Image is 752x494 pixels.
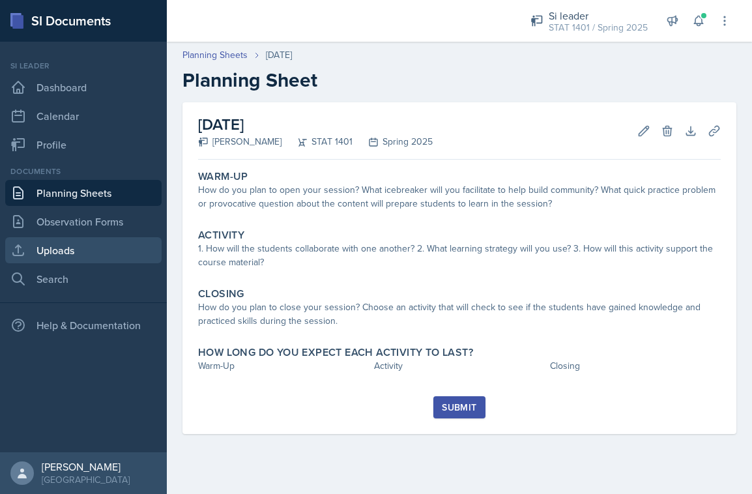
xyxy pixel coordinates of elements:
[198,359,369,373] div: Warm-Up
[374,359,545,373] div: Activity
[5,132,162,158] a: Profile
[182,48,248,62] a: Planning Sheets
[433,396,485,418] button: Submit
[198,183,721,211] div: How do you plan to open your session? What icebreaker will you facilitate to help build community...
[5,74,162,100] a: Dashboard
[5,166,162,177] div: Documents
[198,287,244,300] label: Closing
[42,473,130,486] div: [GEOGRAPHIC_DATA]
[42,460,130,473] div: [PERSON_NAME]
[198,170,248,183] label: Warm-Up
[5,266,162,292] a: Search
[549,21,648,35] div: STAT 1401 / Spring 2025
[549,8,648,23] div: Si leader
[282,135,353,149] div: STAT 1401
[266,48,292,62] div: [DATE]
[198,300,721,328] div: How do you plan to close your session? Choose an activity that will check to see if the students ...
[353,135,433,149] div: Spring 2025
[5,312,162,338] div: Help & Documentation
[5,60,162,72] div: Si leader
[198,346,473,359] label: How long do you expect each activity to last?
[198,113,433,136] h2: [DATE]
[5,237,162,263] a: Uploads
[198,242,721,269] div: 1. How will the students collaborate with one another? 2. What learning strategy will you use? 3....
[182,68,736,92] h2: Planning Sheet
[198,229,244,242] label: Activity
[550,359,721,373] div: Closing
[5,180,162,206] a: Planning Sheets
[442,402,476,413] div: Submit
[5,209,162,235] a: Observation Forms
[198,135,282,149] div: [PERSON_NAME]
[5,103,162,129] a: Calendar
